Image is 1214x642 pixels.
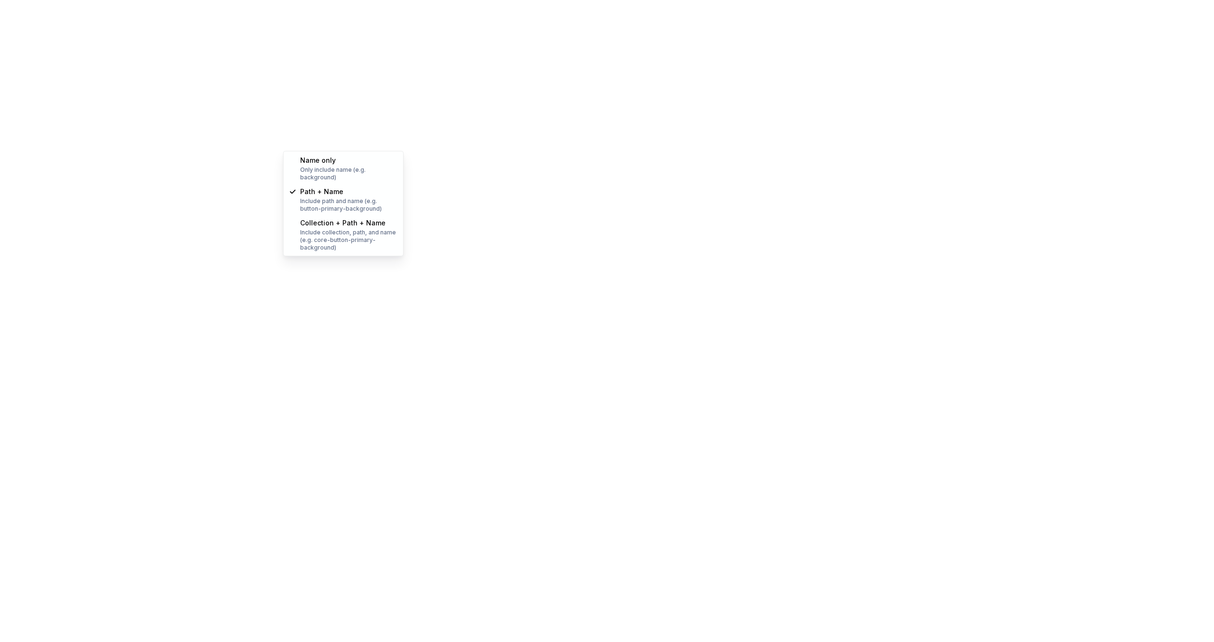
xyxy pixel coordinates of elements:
div: Include collection, path, and name (e.g. core-button-primary-background) [300,229,398,251]
span: Collection + Path + Name [300,219,386,227]
span: Path + Name [300,187,343,195]
div: Include path and name (e.g. button-primary-background) [300,197,398,213]
div: Only include name (e.g. background) [300,166,398,181]
span: Name only [300,156,336,164]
